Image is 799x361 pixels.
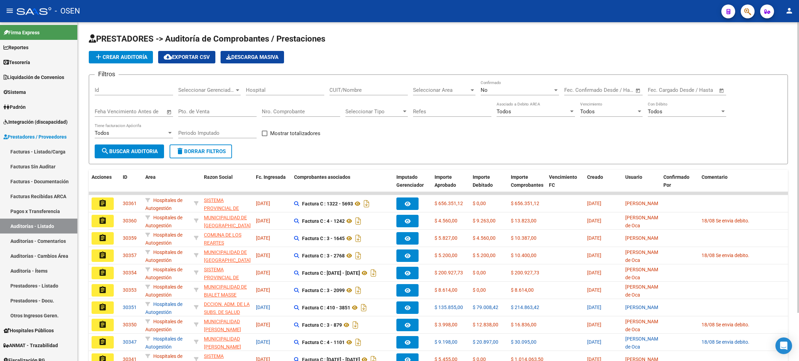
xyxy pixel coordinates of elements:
[354,337,363,348] i: Descargar documento
[95,69,119,79] h3: Filtros
[204,300,250,315] div: - 30707519378
[625,305,662,310] span: [PERSON_NAME]
[625,215,662,228] span: [PERSON_NAME] de Oca
[473,339,498,345] span: $ 20.897,00
[511,270,539,275] span: $ 200.927,73
[55,3,80,19] span: - OSEN
[625,267,662,280] span: [PERSON_NAME] de Oca
[123,201,137,206] span: 30361
[511,235,536,241] span: $ 10.387,00
[226,54,278,60] span: Descarga Masiva
[511,174,543,188] span: Importe Comprobantes
[587,270,601,275] span: [DATE]
[354,215,363,227] i: Descargar documento
[158,51,215,63] button: Exportar CSV
[291,170,394,200] datatable-header-cell: Comprobantes asociados
[702,253,749,258] span: 18/08 Se envia debito.
[98,217,107,225] mat-icon: assignment
[256,322,270,327] span: [DATE]
[256,253,270,258] span: [DATE]
[359,302,368,313] i: Descargar documento
[508,170,546,200] datatable-header-cell: Importe Comprobantes
[123,287,137,293] span: 30353
[98,286,107,294] mat-icon: assignment
[204,318,250,332] div: - 30680996624
[369,267,378,279] i: Descargar documento
[256,339,270,345] span: [DATE]
[98,303,107,311] mat-icon: assignment
[473,201,486,206] span: $ 0,00
[702,339,749,345] span: 18/08 Se envia debito.
[256,287,270,293] span: [DATE]
[302,305,350,310] strong: Factura C : 410 - 3851
[3,73,64,81] span: Liquidación de Convenios
[435,253,457,258] span: $ 5.200,00
[145,232,182,246] span: Hospitales de Autogestión
[435,305,463,310] span: $ 135.855,00
[204,248,250,263] div: - 30678652063
[473,305,498,310] span: $ 79.008,42
[204,319,251,340] span: MUNICIPALIDAD [PERSON_NAME][GEOGRAPHIC_DATA]
[435,201,463,206] span: $ 656.351,12
[145,336,182,350] span: Hospitales de Autogestión
[634,87,642,95] button: Open calendar
[473,218,496,223] span: $ 9.263,00
[648,108,662,115] span: Todos
[98,320,107,329] mat-icon: assignment
[145,267,182,280] span: Hospitales de Autogestión
[511,253,536,258] span: $ 10.400,00
[432,170,470,200] datatable-header-cell: Importe Aprobado
[95,130,109,136] span: Todos
[204,267,239,288] span: SISTEMA PROVINCIAL DE SALUD
[587,235,601,241] span: [DATE]
[3,327,54,334] span: Hospitales Públicos
[394,170,432,200] datatable-header-cell: Imputado Gerenciador
[123,270,137,275] span: 30354
[473,270,486,275] span: $ 0,00
[101,148,158,155] span: Buscar Auditoria
[593,87,627,93] input: End date
[435,322,457,327] span: $ 3.998,00
[123,218,137,223] span: 30360
[587,322,601,327] span: [DATE]
[98,338,107,346] mat-icon: assignment
[302,322,342,328] strong: Factura C : 3 - 879
[145,174,156,180] span: Area
[625,235,662,241] span: [PERSON_NAME]
[470,170,508,200] datatable-header-cell: Importe Debitado
[396,174,424,188] span: Imputado Gerenciador
[201,170,253,200] datatable-header-cell: Razon Social
[89,51,153,63] button: Crear Auditoría
[95,144,164,158] button: Buscar Auditoria
[625,284,662,298] span: [PERSON_NAME] de Oca
[302,218,345,224] strong: Factura C : 4 - 1242
[702,218,749,223] span: 18/08 Se envia debito.
[473,287,486,293] span: $ 0,00
[3,88,26,96] span: Sistema
[123,174,127,180] span: ID
[204,196,250,211] div: - 30691822849
[345,108,402,115] span: Seleccionar Tipo
[661,170,699,200] datatable-header-cell: Confirmado Por
[123,322,137,327] span: 30350
[362,198,371,209] i: Descargar documento
[302,201,353,206] strong: Factura C : 1322 - 5693
[587,287,601,293] span: [DATE]
[511,218,536,223] span: $ 13.823,00
[94,54,147,60] span: Crear Auditoría
[178,87,234,93] span: Seleccionar Gerenciador
[511,201,539,206] span: $ 656.351,12
[580,108,595,115] span: Todos
[302,253,345,258] strong: Factura C : 3 - 2768
[587,218,601,223] span: [DATE]
[3,133,67,141] span: Prestadores / Proveedores
[302,288,345,293] strong: Factura C : 3 - 2099
[584,170,622,200] datatable-header-cell: Creado
[625,336,662,350] span: [PERSON_NAME] de Oca
[302,270,360,276] strong: Factura C : [DATE] - [DATE]
[98,234,107,242] mat-icon: assignment
[3,118,68,126] span: Integración (discapacidad)
[3,44,28,51] span: Reportes
[204,249,251,271] span: MUNICIPALIDAD DE [GEOGRAPHIC_DATA][PERSON_NAME]
[785,7,793,15] mat-icon: person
